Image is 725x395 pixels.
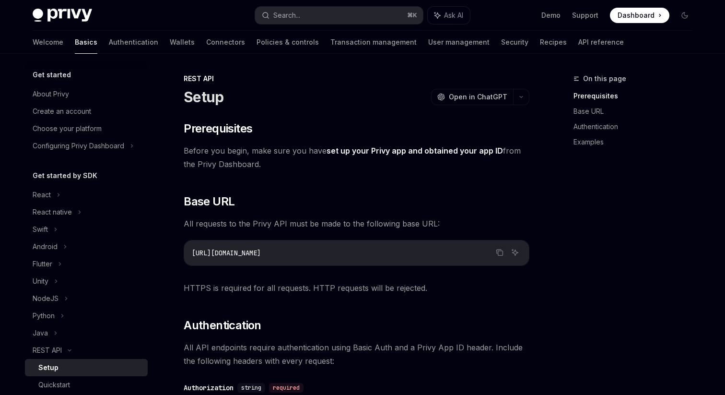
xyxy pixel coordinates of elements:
div: About Privy [33,88,69,100]
div: React [33,189,51,201]
div: REST API [184,74,529,84]
a: Choose your platform [25,120,148,137]
button: Toggle dark mode [677,8,692,23]
a: Demo [541,11,561,20]
span: string [241,384,261,392]
a: Recipes [540,31,567,54]
a: Transaction management [330,31,417,54]
a: Quickstart [25,376,148,394]
h5: Get started by SDK [33,170,97,181]
span: [URL][DOMAIN_NAME] [192,249,261,257]
a: Welcome [33,31,63,54]
span: All API endpoints require authentication using Basic Auth and a Privy App ID header. Include the ... [184,341,529,368]
a: set up your Privy app and obtained your app ID [327,146,503,156]
a: User management [428,31,490,54]
button: Search...⌘K [255,7,423,24]
span: Base URL [184,194,234,209]
span: Before you begin, make sure you have from the Privy Dashboard. [184,144,529,171]
span: Prerequisites [184,121,252,136]
div: Python [33,310,55,322]
div: Java [33,327,48,339]
button: Open in ChatGPT [431,89,513,105]
div: Android [33,241,58,252]
a: Support [572,11,598,20]
a: Wallets [170,31,195,54]
a: About Privy [25,85,148,103]
a: Authentication [109,31,158,54]
a: Create an account [25,103,148,120]
button: Ask AI [428,7,470,24]
h5: Get started [33,69,71,81]
a: Dashboard [610,8,669,23]
span: All requests to the Privy API must be made to the following base URL: [184,217,529,230]
div: Setup [38,362,58,373]
span: Ask AI [444,11,463,20]
div: Configuring Privy Dashboard [33,140,124,152]
button: Copy the contents from the code block [493,246,506,259]
div: Swift [33,224,48,235]
a: Policies & controls [257,31,319,54]
a: Prerequisites [573,88,700,104]
div: React native [33,206,72,218]
span: On this page [583,73,626,84]
span: Authentication [184,318,261,333]
a: API reference [578,31,624,54]
span: Dashboard [618,11,655,20]
div: Quickstart [38,379,70,391]
a: Connectors [206,31,245,54]
h1: Setup [184,88,223,106]
div: Create an account [33,106,91,117]
button: Ask AI [509,246,521,259]
a: Basics [75,31,97,54]
div: Search... [273,10,300,21]
span: ⌘ K [407,12,417,19]
a: Base URL [573,104,700,119]
a: Authentication [573,119,700,134]
div: Choose your platform [33,123,102,134]
div: NodeJS [33,293,58,304]
img: dark logo [33,9,92,22]
span: Open in ChatGPT [449,92,507,102]
div: REST API [33,345,62,356]
div: Unity [33,275,48,287]
div: Flutter [33,258,52,270]
a: Examples [573,134,700,150]
a: Security [501,31,528,54]
div: required [269,383,304,393]
span: HTTPS is required for all requests. HTTP requests will be rejected. [184,281,529,295]
div: Authorization [184,383,234,393]
a: Setup [25,359,148,376]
